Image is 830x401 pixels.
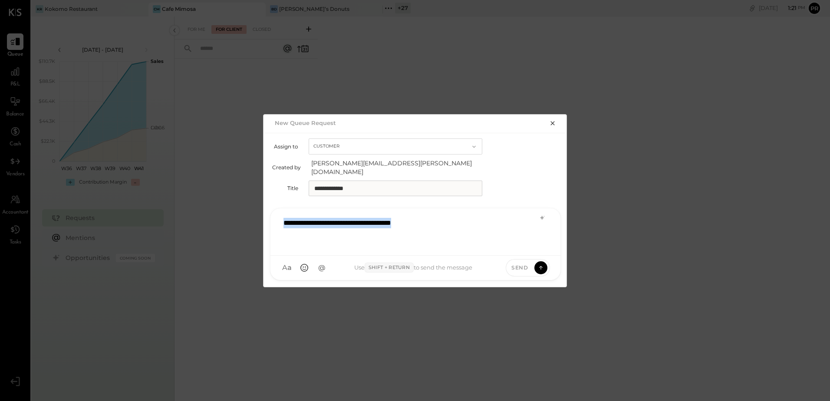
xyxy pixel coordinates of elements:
span: Send [511,264,528,271]
button: Customer [309,138,482,154]
span: a [287,263,292,272]
div: Use to send the message [329,263,497,273]
h2: New Queue Request [275,119,336,126]
button: @ [314,260,329,276]
span: @ [318,263,326,272]
button: Aa [279,260,295,276]
label: Assign to [272,143,298,150]
span: [PERSON_NAME][EMAIL_ADDRESS][PERSON_NAME][DOMAIN_NAME] [311,159,485,176]
span: Shift + Return [365,263,414,273]
label: Created by [272,164,301,171]
label: Title [272,185,298,191]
